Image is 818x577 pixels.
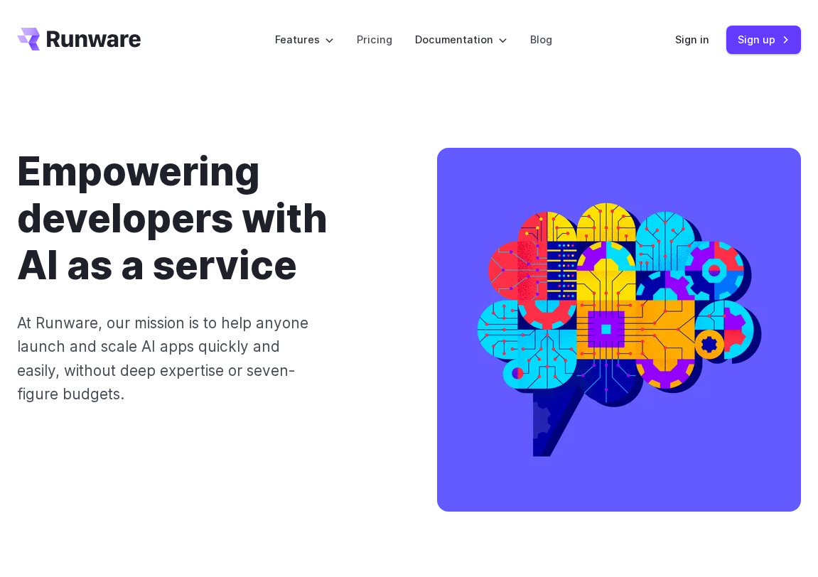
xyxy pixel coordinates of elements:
a: Go to / [17,28,141,50]
label: Documentation [415,31,507,48]
a: Sign in [675,31,709,48]
h1: Empowering developers with AI as a service [17,148,392,288]
label: Features [275,31,334,48]
p: At Runware, our mission is to help anyone launch and scale AI apps quickly and easily, without de... [17,311,317,406]
a: Pricing [357,31,392,48]
a: Blog [530,31,552,48]
a: Sign up [726,26,801,53]
img: A colorful illustration of a brain made up of circuit boards [437,148,801,512]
